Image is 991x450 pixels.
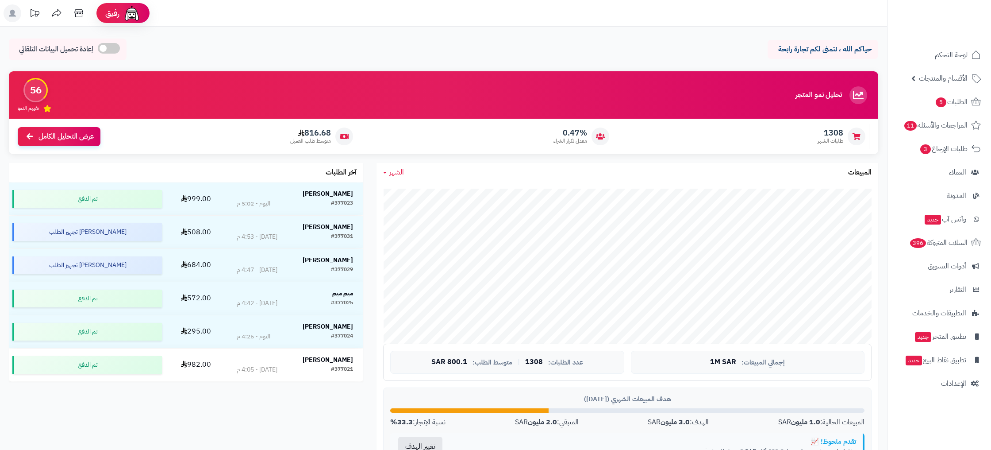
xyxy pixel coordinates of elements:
[105,8,119,19] span: رفيق
[893,44,986,66] a: لوحة التحكم
[936,97,946,107] span: 5
[518,359,520,365] span: |
[303,322,353,331] strong: [PERSON_NAME]
[818,128,843,138] span: 1308
[935,49,968,61] span: لوحة التحكم
[848,169,872,177] h3: المبيعات
[949,166,966,178] span: العملاء
[290,128,331,138] span: 816.68
[912,307,966,319] span: التطبيقات والخدمات
[165,349,227,381] td: 982.00
[18,105,39,112] span: تقييم النمو
[949,283,966,296] span: التقارير
[303,256,353,265] strong: [PERSON_NAME]
[893,256,986,277] a: أدوات التسويق
[741,359,785,366] span: إجمالي المبيعات:
[893,162,986,183] a: العملاء
[123,4,141,22] img: ai-face.png
[893,232,986,253] a: السلات المتروكة396
[935,96,968,108] span: الطلبات
[12,290,162,307] div: تم الدفع
[919,143,968,155] span: طلبات الإرجاع
[904,121,917,131] span: 11
[778,417,864,427] div: المبيعات الحالية: SAR
[928,260,966,272] span: أدوات التسويق
[12,256,162,274] div: [PERSON_NAME] تجهيز الطلب
[326,169,357,177] h3: آخر الطلبات
[791,417,820,427] strong: 1.0 مليون
[12,190,162,208] div: تم الدفع
[165,216,227,248] td: 508.00
[525,358,543,366] span: 1308
[383,167,404,178] a: الشهر
[553,128,587,138] span: 0.47%
[389,167,404,178] span: الشهر
[893,138,986,159] a: طلبات الإرجاع3
[548,359,583,366] span: عدد الطلبات:
[12,323,162,341] div: تم الدفع
[237,299,277,308] div: [DATE] - 4:42 م
[909,237,968,249] span: السلات المتروكة
[515,417,579,427] div: المتبقي: SAR
[38,132,94,142] span: عرض التحليل الكامل
[331,266,353,275] div: #377029
[528,417,557,427] strong: 2.0 مليون
[947,190,966,202] span: المدونة
[893,326,986,347] a: تطبيق المتجرجديد
[472,359,512,366] span: متوسط الطلب:
[457,437,856,446] div: تقدم ملحوظ! 📈
[165,315,227,348] td: 295.00
[237,233,277,241] div: [DATE] - 4:53 م
[19,44,93,54] span: إعادة تحميل البيانات التلقائي
[165,182,227,215] td: 999.00
[648,417,709,427] div: الهدف: SAR
[165,282,227,315] td: 572.00
[893,91,986,112] a: الطلبات5
[914,330,966,343] span: تطبيق المتجر
[941,377,966,390] span: الإعدادات
[237,266,277,275] div: [DATE] - 4:47 م
[710,358,736,366] span: 1M SAR
[331,332,353,341] div: #377024
[925,215,941,225] span: جديد
[795,91,842,99] h3: تحليل نمو المتجر
[903,119,968,132] span: المراجعات والأسئلة
[23,4,46,24] a: تحديثات المنصة
[920,144,931,154] span: 3
[237,332,270,341] div: اليوم - 4:26 م
[893,349,986,371] a: تطبيق نقاط البيعجديد
[18,127,100,146] a: عرض التحليل الكامل
[390,417,413,427] strong: 33.3%
[906,356,922,365] span: جديد
[431,358,467,366] span: 800.1 SAR
[290,137,331,145] span: متوسط طلب العميل
[893,373,986,394] a: الإعدادات
[893,279,986,300] a: التقارير
[915,332,931,342] span: جديد
[303,189,353,198] strong: [PERSON_NAME]
[661,417,690,427] strong: 3.0 مليون
[893,115,986,136] a: المراجعات والأسئلة11
[165,249,227,282] td: 684.00
[919,72,968,85] span: الأقسام والمنتجات
[12,223,162,241] div: [PERSON_NAME] تجهيز الطلب
[390,417,446,427] div: نسبة الإنجاز:
[303,222,353,232] strong: [PERSON_NAME]
[910,238,926,248] span: 396
[905,354,966,366] span: تطبيق نقاط البيع
[12,356,162,374] div: تم الدفع
[893,303,986,324] a: التطبيقات والخدمات
[818,137,843,145] span: طلبات الشهر
[331,199,353,208] div: #377023
[390,395,864,404] div: هدف المبيعات الشهري ([DATE])
[303,355,353,365] strong: [PERSON_NAME]
[331,299,353,308] div: #377025
[774,44,872,54] p: حياكم الله ، نتمنى لكم تجارة رابحة
[893,185,986,206] a: المدونة
[237,365,277,374] div: [DATE] - 4:05 م
[924,213,966,225] span: وآتس آب
[332,289,353,298] strong: ميم ميم
[331,233,353,241] div: #377031
[237,199,270,208] div: اليوم - 5:02 م
[331,365,353,374] div: #377021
